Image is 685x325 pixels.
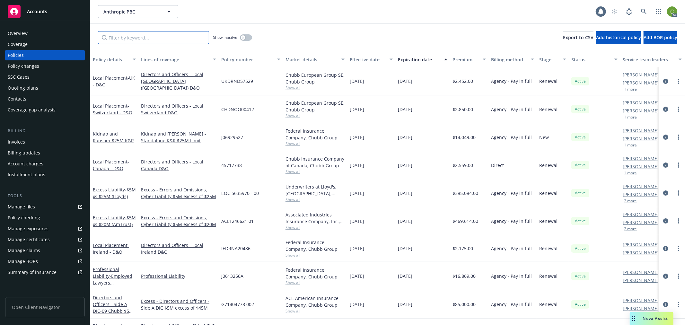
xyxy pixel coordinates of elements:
div: Contacts [8,94,26,104]
a: more [675,272,682,280]
div: Market details [285,56,338,63]
span: Active [574,162,587,168]
span: [DATE] [350,78,364,84]
div: Status [571,56,610,63]
div: Account charges [8,159,43,169]
span: [DATE] [398,301,412,308]
a: Excess Liability [93,215,136,227]
span: Active [574,218,587,224]
a: more [675,217,682,225]
button: 1 more [624,115,637,119]
span: [DATE] [398,134,412,141]
a: Directors and Officers - Local Switzerland D&O [141,102,216,116]
span: Renewal [539,190,558,197]
span: $469,614.00 [452,218,478,224]
a: [PERSON_NAME] [623,99,659,106]
a: Manage BORs [5,256,85,267]
button: Add historical policy [596,31,641,44]
button: Lines of coverage [138,52,219,67]
button: Market details [283,52,347,67]
button: Status [569,52,620,67]
div: Coverage [8,39,28,49]
div: Manage certificates [8,234,50,245]
a: more [675,77,682,85]
span: Show inactive [213,35,237,40]
a: [PERSON_NAME] [623,127,659,134]
div: Coverage gap analysis [8,105,56,115]
span: Show all [285,280,345,285]
button: Premium [450,52,488,67]
div: Chubb European Group SE, Chubb Group [285,100,345,113]
a: [PERSON_NAME] [623,249,659,256]
span: $2,850.00 [452,106,473,113]
a: Coverage [5,39,85,49]
a: Policy changes [5,61,85,71]
a: more [675,161,682,169]
button: Stage [537,52,569,67]
a: Excess - Errors and Omissions, Cyber Liability $5M excess of $25M [141,186,216,200]
span: - 09 Chubb $5M xs $45M Excess [93,308,133,321]
a: [PERSON_NAME] [623,269,659,276]
button: Effective date [347,52,395,67]
a: Local Placement [93,75,135,88]
div: Billing updates [8,148,40,158]
a: more [675,245,682,252]
a: Local Placement [93,159,129,171]
div: Federal Insurance Company, Chubb Group [285,267,345,280]
span: [DATE] [350,162,364,169]
a: more [675,105,682,113]
span: Nova Assist [643,316,668,321]
a: circleInformation [662,133,670,141]
span: $2,452.00 [452,78,473,84]
span: Renewal [539,106,558,113]
span: Agency - Pay in full [491,134,532,141]
a: Invoices [5,137,85,147]
a: circleInformation [662,217,670,225]
div: Premium [452,56,479,63]
div: Effective date [350,56,386,63]
div: Analytics hub [5,290,85,297]
button: Policy number [219,52,283,67]
a: [PERSON_NAME] [623,71,659,78]
a: Kidnap and Ransom [93,131,134,144]
a: Accounts [5,3,85,21]
span: Active [574,302,587,307]
div: Tools [5,193,85,199]
a: Manage files [5,202,85,212]
div: Policy details [93,56,129,63]
span: $2,559.00 [452,162,473,169]
span: Anthropic PBC [103,8,159,15]
span: Export to CSV [563,34,593,40]
span: Accounts [27,9,47,14]
div: Associated Industries Insurance Company, Inc., AmTrust Financial Services, RT Specialty Insurance... [285,211,345,225]
span: [DATE] [398,245,412,252]
span: 45717738 [221,162,242,169]
a: circleInformation [662,189,670,197]
a: Kidnap and [PERSON_NAME] - Standalone K&R $25M Limit [141,130,216,144]
a: [PERSON_NAME] [623,219,659,226]
div: Invoices [8,137,25,147]
span: Agency - Pay in full [491,218,532,224]
span: Show all [285,169,345,174]
a: Professional Liability [93,266,132,299]
button: Service team leaders [620,52,684,67]
span: [DATE] [398,162,412,169]
div: Policy number [221,56,273,63]
a: Start snowing [608,5,621,18]
button: 1 more [624,171,637,175]
span: Show all [285,113,345,119]
a: [PERSON_NAME] [623,297,659,304]
a: Policies [5,50,85,60]
span: [DATE] [350,134,364,141]
a: [PERSON_NAME] [623,79,659,86]
a: circleInformation [662,161,670,169]
a: Directors and Officers - Side A DIC [93,294,133,321]
span: - Ireland - D&O [93,242,129,255]
span: Active [574,106,587,112]
a: Directors and Officers - Local Ireland D&O [141,242,216,255]
div: Billing [5,128,85,134]
button: Anthropic PBC [98,5,178,18]
button: Policy details [90,52,138,67]
span: Renewal [539,301,558,308]
span: $2,175.00 [452,245,473,252]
